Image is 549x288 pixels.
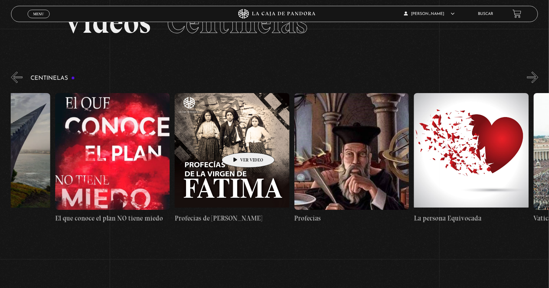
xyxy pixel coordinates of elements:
[478,12,493,16] a: Buscar
[167,4,307,41] span: Centinelas
[64,7,485,38] h2: Videos
[414,213,529,223] h4: La persona Equivocada
[33,12,44,16] span: Menu
[11,72,22,83] button: Previous
[513,9,521,18] a: View your shopping cart
[527,72,538,83] button: Next
[31,75,75,81] h3: Centinelas
[294,88,409,228] a: Profecías
[294,213,409,223] h4: Profecías
[55,88,170,228] a: El que conoce el plan NO tiene miedo
[31,18,46,22] span: Cerrar
[175,213,289,223] h4: Profecías de [PERSON_NAME]
[414,88,529,228] a: La persona Equivocada
[175,88,289,228] a: Profecías de [PERSON_NAME]
[55,213,170,223] h4: El que conoce el plan NO tiene miedo
[404,12,455,16] span: [PERSON_NAME]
